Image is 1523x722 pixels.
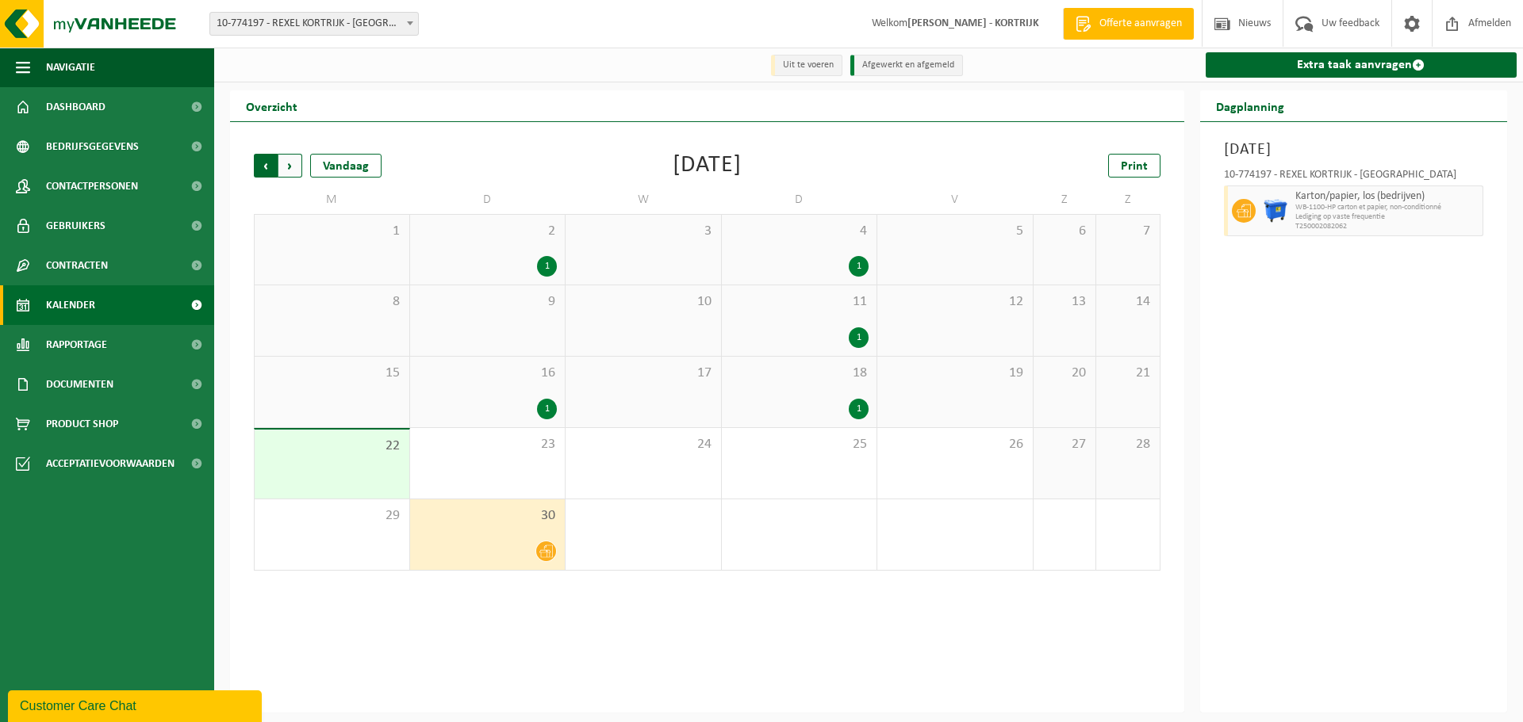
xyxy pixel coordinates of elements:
[263,437,401,455] span: 22
[1224,138,1484,162] h3: [DATE]
[1224,170,1484,185] div: 10-774197 - REXEL KORTRIJK - [GEOGRAPHIC_DATA]
[1096,185,1160,214] td: Z
[46,365,113,404] span: Documenten
[310,154,382,178] div: Vandaag
[885,365,1025,382] span: 19
[877,185,1034,214] td: V
[418,436,558,453] span: 23
[771,55,842,76] li: Uit te voeren
[46,444,175,483] span: Acceptatievoorwaarden
[254,185,410,214] td: M
[574,365,713,382] span: 17
[566,185,722,214] td: W
[574,223,713,240] span: 3
[46,87,105,127] span: Dashboard
[210,13,418,35] span: 10-774197 - REXEL KORTRIJK - KUURNE
[849,327,869,348] div: 1
[673,154,742,178] div: [DATE]
[209,12,419,36] span: 10-774197 - REXEL KORTRIJK - KUURNE
[730,293,869,311] span: 11
[1295,190,1479,203] span: Karton/papier, los (bedrijven)
[1295,212,1479,222] span: Lediging op vaste frequentie
[46,127,139,166] span: Bedrijfsgegevens
[1104,365,1151,382] span: 21
[46,285,95,325] span: Kalender
[1200,90,1300,121] h2: Dagplanning
[537,256,557,277] div: 1
[410,185,566,214] td: D
[46,48,95,87] span: Navigatie
[1095,16,1186,32] span: Offerte aanvragen
[46,404,118,444] span: Product Shop
[730,223,869,240] span: 4
[885,436,1025,453] span: 26
[1108,154,1160,178] a: Print
[1121,160,1148,173] span: Print
[1295,203,1479,212] span: WB-1100-HP carton et papier, non-conditionné
[1104,223,1151,240] span: 7
[263,293,401,311] span: 8
[1104,436,1151,453] span: 28
[1042,293,1088,311] span: 13
[263,365,401,382] span: 15
[885,293,1025,311] span: 12
[1042,365,1088,382] span: 20
[537,399,557,419] div: 1
[907,17,1039,29] strong: [PERSON_NAME] - KORTRIJK
[849,399,869,419] div: 1
[46,166,138,206] span: Contactpersonen
[46,246,108,285] span: Contracten
[1295,222,1479,231] span: T250002082062
[418,223,558,240] span: 2
[254,154,278,178] span: Vorige
[1206,52,1517,78] a: Extra taak aanvragen
[46,325,107,365] span: Rapportage
[850,55,963,76] li: Afgewerkt en afgemeld
[418,365,558,382] span: 16
[8,687,265,722] iframe: chat widget
[849,256,869,277] div: 1
[418,293,558,311] span: 9
[230,90,313,121] h2: Overzicht
[722,185,878,214] td: D
[1034,185,1097,214] td: Z
[46,206,105,246] span: Gebruikers
[885,223,1025,240] span: 5
[730,436,869,453] span: 25
[1042,436,1088,453] span: 27
[574,293,713,311] span: 10
[1063,8,1194,40] a: Offerte aanvragen
[263,223,401,240] span: 1
[263,507,401,525] span: 29
[1104,293,1151,311] span: 14
[418,507,558,525] span: 30
[730,365,869,382] span: 18
[278,154,302,178] span: Volgende
[574,436,713,453] span: 24
[1264,199,1287,223] img: WB-1100-HPE-BE-01
[1042,223,1088,240] span: 6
